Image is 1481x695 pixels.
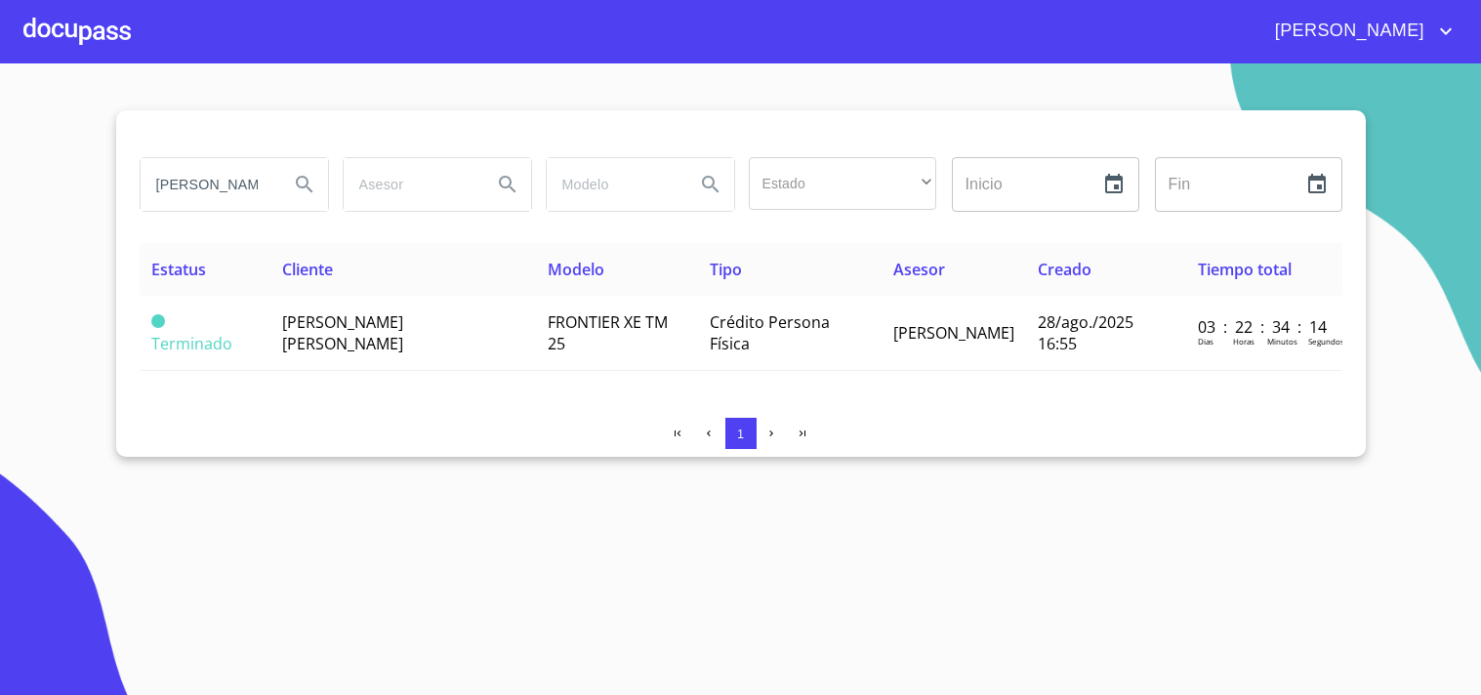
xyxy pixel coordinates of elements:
[1260,16,1434,47] span: [PERSON_NAME]
[344,158,476,211] input: search
[1198,316,1330,338] p: 03 : 22 : 34 : 14
[1308,336,1344,347] p: Segundos
[141,158,273,211] input: search
[1260,16,1458,47] button: account of current user
[1038,311,1133,354] span: 28/ago./2025 16:55
[893,259,945,280] span: Asesor
[282,259,333,280] span: Cliente
[151,333,232,354] span: Terminado
[1267,336,1297,347] p: Minutos
[1233,336,1255,347] p: Horas
[151,314,165,328] span: Terminado
[1198,259,1292,280] span: Tiempo total
[725,418,757,449] button: 1
[547,158,679,211] input: search
[710,259,742,280] span: Tipo
[484,161,531,208] button: Search
[151,259,206,280] span: Estatus
[281,161,328,208] button: Search
[1038,259,1091,280] span: Creado
[687,161,734,208] button: Search
[282,311,403,354] span: [PERSON_NAME] [PERSON_NAME]
[548,311,668,354] span: FRONTIER XE TM 25
[749,157,936,210] div: ​
[710,311,830,354] span: Crédito Persona Física
[893,322,1014,344] span: [PERSON_NAME]
[548,259,604,280] span: Modelo
[1198,336,1214,347] p: Dias
[737,427,744,441] span: 1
